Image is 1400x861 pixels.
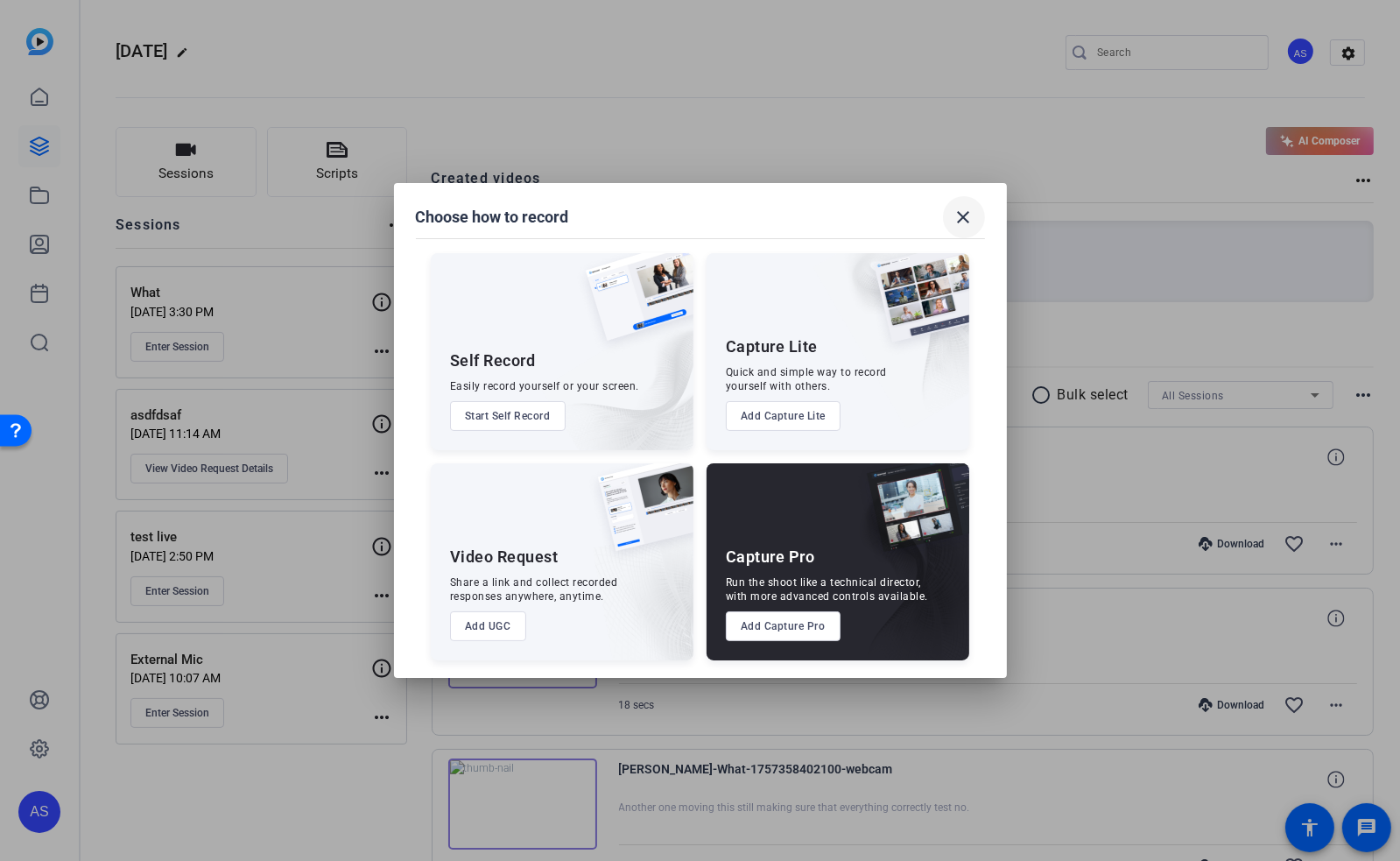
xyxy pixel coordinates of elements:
img: embarkstudio-ugc-content.png [592,518,693,660]
img: embarkstudio-self-record.png [541,291,693,450]
button: Add Capture Lite [726,401,841,431]
div: Share a link and collect recorded responses anywhere, anytime. [450,575,618,603]
div: Run the shoot like a technical director, with more advanced controls available. [726,575,928,603]
button: Add UGC [450,611,526,641]
div: Self Record [450,350,536,371]
div: Video Request [450,547,559,568]
div: Capture Lite [726,336,818,357]
mat-icon: close [953,207,974,228]
h1: Choose how to record [416,207,569,228]
button: Add Capture Pro [726,611,841,641]
img: embarkstudio-capture-lite.png [813,253,969,428]
div: Easily record yourself or your screen. [450,379,639,393]
img: capture-lite.png [861,253,969,360]
div: Capture Pro [726,547,815,568]
img: embarkstudio-capture-pro.png [840,485,969,660]
button: Start Self Record [450,401,566,431]
img: self-record.png [573,253,693,358]
img: capture-pro.png [854,463,969,570]
img: ugc-content.png [585,463,693,569]
div: Quick and simple way to record yourself with others. [726,365,887,393]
